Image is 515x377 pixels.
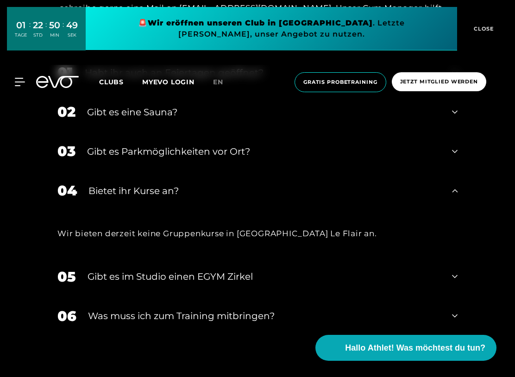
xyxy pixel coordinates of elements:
div: Was muss ich zum Training mitbringen? [88,309,440,323]
div: TAGE [15,32,27,38]
a: Gratis Probetraining [292,72,389,92]
span: Clubs [99,78,124,86]
div: 01 [15,19,27,32]
div: 04 [57,180,77,201]
div: Bietet ihr Kurse an? [88,184,440,198]
button: CLOSE [457,7,508,50]
div: Wir bieten derzeit keine Gruppenkurse in [GEOGRAPHIC_DATA] Le Flair an. [57,226,458,241]
div: 05 [57,266,76,287]
button: Hallo Athlet! Was möchtest du tun? [315,335,496,361]
div: 03 [57,141,75,162]
a: en [213,77,234,88]
a: MYEVO LOGIN [142,78,195,86]
div: 49 [66,19,78,32]
div: MIN [49,32,60,38]
div: Gibt es im Studio einen EGYM Zirkel [88,270,440,283]
a: Jetzt Mitglied werden [389,72,489,92]
div: Gibt es Parkmöglichkeiten vor Ort? [87,145,440,158]
div: : [45,19,47,44]
div: : [29,19,31,44]
div: 02 [57,101,75,122]
span: Hallo Athlet! Was möchtest du tun? [345,342,485,354]
div: 22 [33,19,43,32]
div: SEK [66,32,78,38]
a: Clubs [99,77,142,86]
span: Jetzt Mitglied werden [400,78,478,86]
span: Gratis Probetraining [303,78,377,86]
div: 06 [57,306,76,327]
div: : [63,19,64,44]
span: CLOSE [471,25,494,33]
div: Gibt es eine Sauna? [87,105,440,119]
span: en [213,78,223,86]
div: 50 [49,19,60,32]
div: STD [33,32,43,38]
